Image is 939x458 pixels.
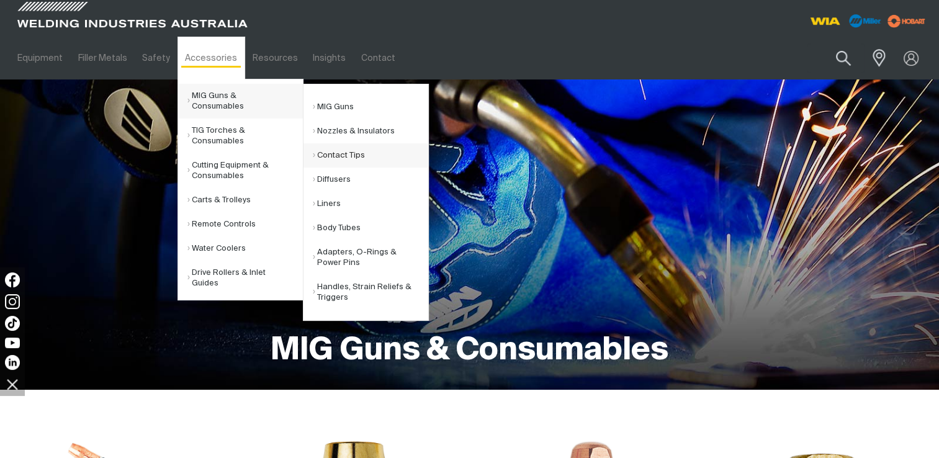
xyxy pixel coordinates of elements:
a: Diffusers [313,168,428,192]
a: Water Coolers [187,236,303,261]
input: Product name or item number... [807,43,865,73]
img: Instagram [5,294,20,309]
a: MIG Guns & Consumables [187,84,303,119]
img: miller [884,12,929,30]
a: Handles, Strain Reliefs & Triggers [313,275,428,310]
img: YouTube [5,338,20,348]
a: Drive Rollers & Inlet Guides [187,261,303,295]
a: Resources [245,37,305,79]
a: Adapters, O-Rings & Power Pins [313,240,428,275]
a: Body Tubes [313,216,428,240]
img: Facebook [5,272,20,287]
button: Search products [822,43,865,73]
img: hide socials [2,374,23,395]
img: TikTok [5,316,20,331]
h1: MIG Guns & Consumables [271,331,668,371]
a: Contact [353,37,402,79]
ul: MIG Guns & Consumables Submenu [303,84,429,321]
a: Contact Tips [313,143,428,168]
nav: Main [10,37,699,79]
a: TIG Torches & Consumables [187,119,303,153]
a: Carts & Trolleys [187,188,303,212]
a: Insights [305,37,353,79]
a: Nozzles & Insulators [313,119,428,143]
a: Liners [313,192,428,216]
a: Safety [135,37,177,79]
a: Remote Controls [187,212,303,236]
a: Accessories [177,37,245,79]
a: Filler Metals [70,37,134,79]
ul: Accessories Submenu [177,79,303,300]
a: MIG Guns [313,95,428,119]
a: Equipment [10,37,70,79]
img: LinkedIn [5,355,20,370]
a: Cutting Equipment & Consumables [187,153,303,188]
